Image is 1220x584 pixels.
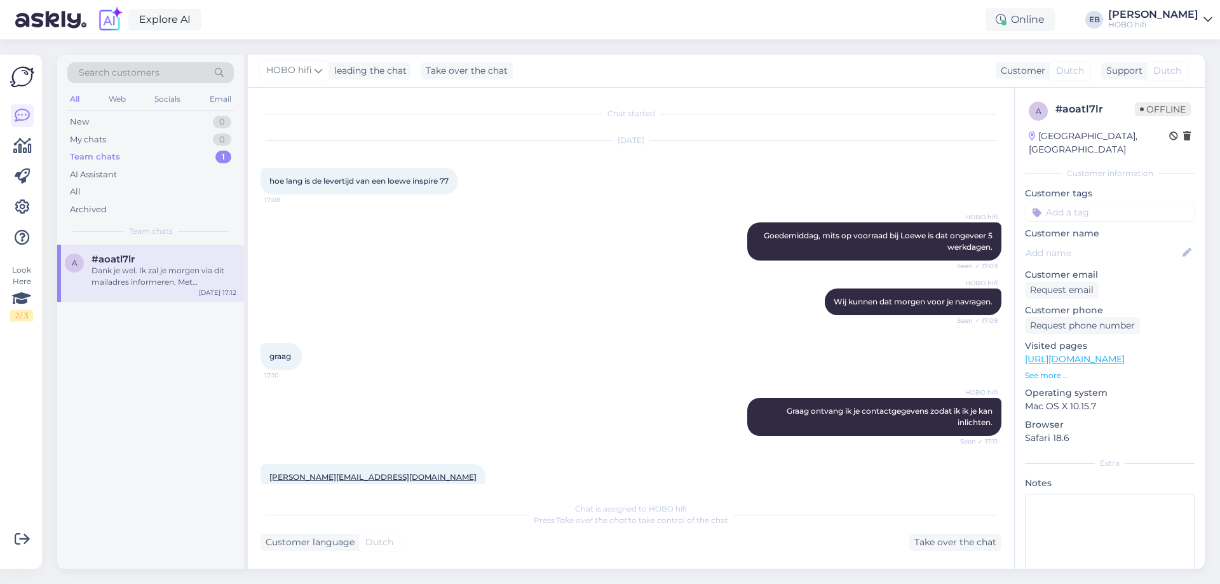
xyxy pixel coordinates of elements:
img: explore-ai [97,6,123,33]
span: Graag ontvang ik je contactgegevens zodat ik ik je kan inlichten. [787,406,994,427]
div: Look Here [10,264,33,322]
span: Dutch [365,536,393,549]
div: Customer [996,64,1045,78]
span: Dutch [1056,64,1084,78]
div: Archived [70,203,107,216]
i: 'Take over the chat' [555,515,628,525]
span: Team chats [129,226,173,237]
p: Customer name [1025,227,1195,240]
a: [PERSON_NAME]HOBO hifi [1108,10,1212,30]
div: Chat started [261,108,1001,119]
p: Operating system [1025,386,1195,400]
div: AI Assistant [70,168,117,181]
p: See more ... [1025,370,1195,381]
div: [DATE] [261,135,1001,146]
span: Goedemiddag, mits op voorraad bij Loewe is dat ongeveer 5 werkdagen. [764,231,994,252]
span: HOBO hifi [950,212,998,222]
div: All [67,91,82,107]
div: 0 [213,133,231,146]
span: HOBO hifi [950,388,998,397]
a: [PERSON_NAME][EMAIL_ADDRESS][DOMAIN_NAME] [269,472,477,482]
p: Customer phone [1025,304,1195,317]
span: Seen ✓ 17:09 [950,316,998,325]
div: Email [207,91,234,107]
div: Request email [1025,282,1099,299]
input: Add a tag [1025,203,1195,222]
span: graag [269,351,291,361]
span: Search customers [79,66,159,79]
p: Mac OS X 10.15.7 [1025,400,1195,413]
p: Safari 18.6 [1025,431,1195,445]
div: All [70,186,81,198]
div: # aoatl7lr [1055,102,1135,117]
span: HOBO hifi [266,64,312,78]
span: a [1036,106,1041,116]
span: 17:08 [264,195,312,205]
span: #aoatl7lr [91,254,135,265]
div: 1 [215,151,231,163]
p: Notes [1025,477,1195,490]
a: [URL][DOMAIN_NAME] [1025,353,1125,365]
div: [GEOGRAPHIC_DATA], [GEOGRAPHIC_DATA] [1029,130,1169,156]
div: Extra [1025,458,1195,469]
div: HOBO hifi [1108,20,1198,30]
div: EB [1085,11,1103,29]
span: Wij kunnen dat morgen voor je navragen. [834,297,993,306]
div: 0 [213,116,231,128]
span: Seen ✓ 17:09 [950,261,998,271]
div: Team chats [70,151,120,163]
span: 17:10 [264,370,312,380]
input: Add name [1026,246,1180,260]
span: Dutch [1153,64,1181,78]
img: Askly Logo [10,65,34,89]
p: Customer email [1025,268,1195,282]
div: My chats [70,133,106,146]
div: [DATE] 17:12 [199,288,236,297]
span: Seen ✓ 17:11 [950,437,998,446]
span: Chat is assigned to HOBO hifi [575,504,687,513]
p: Visited pages [1025,339,1195,353]
p: Customer tags [1025,187,1195,200]
div: New [70,116,89,128]
span: a [72,258,78,268]
div: Take over the chat [421,62,513,79]
div: 2 / 3 [10,310,33,322]
div: Web [106,91,128,107]
span: HOBO hifi [950,278,998,288]
div: Socials [152,91,183,107]
div: Take over the chat [909,534,1001,551]
p: Browser [1025,418,1195,431]
div: Support [1101,64,1142,78]
span: hoe lang is de levertijd van een loewe inspire 77 [269,176,449,186]
div: Dank je wel. Ik zal je morgen via dit mailadres informeren. Met vriendelijke groet, Team HOBO hifi. [91,265,236,288]
div: Request phone number [1025,317,1140,334]
div: leading the chat [329,64,407,78]
span: Offline [1135,102,1191,116]
div: Customer information [1025,168,1195,179]
a: Explore AI [128,9,201,31]
span: Press to take control of the chat [534,515,728,525]
div: Online [986,8,1055,31]
div: Customer language [261,536,355,549]
div: [PERSON_NAME] [1108,10,1198,20]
